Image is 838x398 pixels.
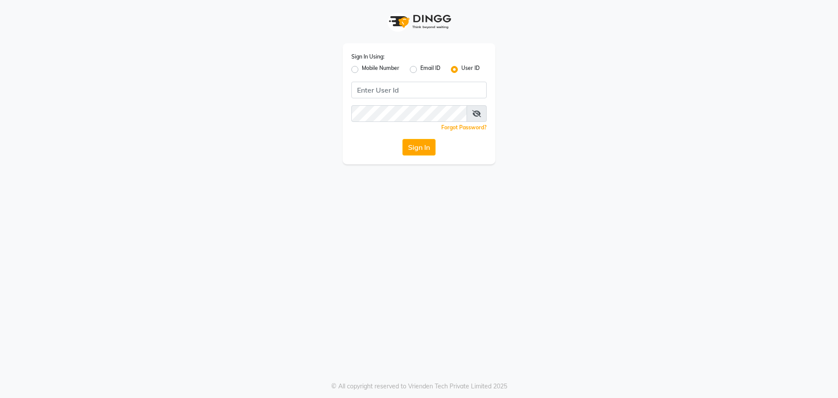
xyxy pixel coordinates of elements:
label: User ID [461,64,480,75]
label: Email ID [420,64,440,75]
label: Mobile Number [362,64,399,75]
img: logo1.svg [384,9,454,35]
a: Forgot Password? [441,124,487,131]
label: Sign In Using: [351,53,385,61]
button: Sign In [402,139,436,156]
input: Username [351,105,467,122]
input: Username [351,82,487,98]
